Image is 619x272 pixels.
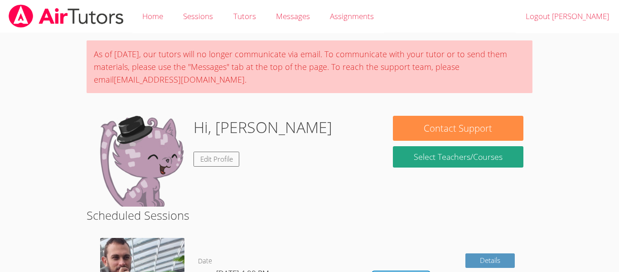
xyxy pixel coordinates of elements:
[393,146,523,168] a: Select Teachers/Courses
[198,256,212,267] dt: Date
[96,116,186,207] img: default.png
[276,11,310,21] span: Messages
[193,152,240,167] a: Edit Profile
[87,207,532,224] h2: Scheduled Sessions
[393,116,523,141] button: Contact Support
[193,116,332,139] h1: Hi, [PERSON_NAME]
[8,5,125,28] img: airtutors_banner-c4298cdbf04f3fff15de1276eac7730deb9818008684d7c2e4769d2f7ddbe033.png
[465,253,515,268] a: Details
[87,40,532,93] div: As of [DATE], our tutors will no longer communicate via email. To communicate with your tutor or ...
